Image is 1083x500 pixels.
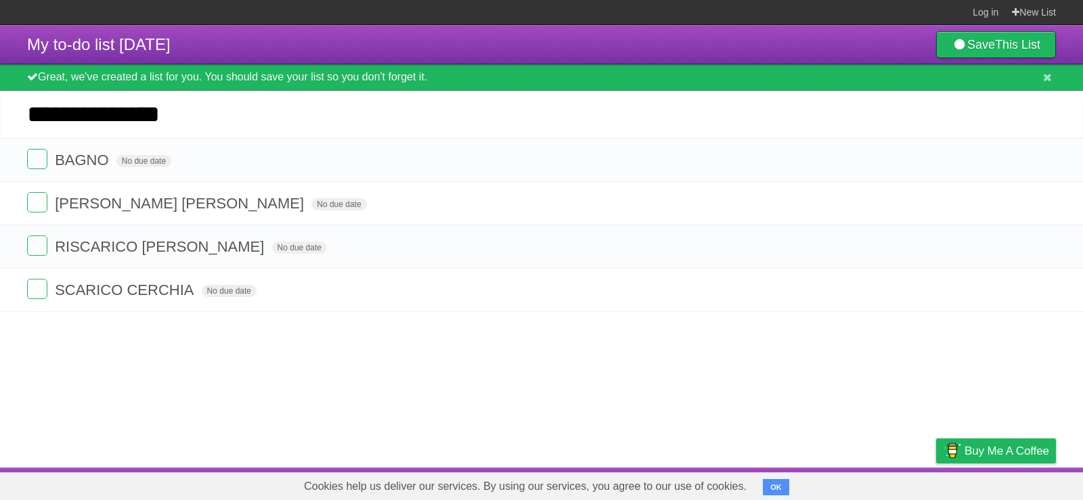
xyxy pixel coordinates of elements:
[55,281,197,298] span: SCARICO CERCHIA
[55,195,307,212] span: [PERSON_NAME] [PERSON_NAME]
[995,38,1040,51] b: This List
[290,473,760,500] span: Cookies help us deliver our services. By using our services, you agree to our use of cookies.
[943,439,961,462] img: Buy me a coffee
[763,479,789,495] button: OK
[272,242,327,254] span: No due date
[311,198,366,210] span: No due date
[27,35,171,53] span: My to-do list [DATE]
[27,235,47,256] label: Done
[202,285,257,297] span: No due date
[936,438,1056,463] a: Buy me a coffee
[919,471,954,497] a: Privacy
[27,149,47,169] label: Done
[965,439,1049,463] span: Buy me a coffee
[801,471,856,497] a: Developers
[756,471,784,497] a: About
[27,279,47,299] label: Done
[27,192,47,212] label: Done
[936,31,1056,58] a: SaveThis List
[872,471,902,497] a: Terms
[971,471,1056,497] a: Suggest a feature
[55,238,267,255] span: RISCARICO [PERSON_NAME]
[116,155,171,167] span: No due date
[55,152,112,168] span: BAGNO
